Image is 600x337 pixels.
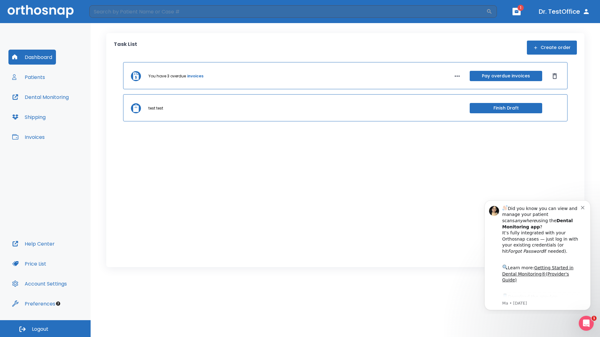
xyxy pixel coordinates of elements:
[536,6,592,17] button: Dr. TestOffice
[114,41,137,55] p: Task List
[8,276,71,291] button: Account Settings
[27,100,83,111] a: App Store
[8,90,72,105] button: Dental Monitoring
[8,110,49,125] button: Shipping
[148,105,163,111] p: test test
[27,98,106,130] div: Download the app: | ​ Let us know if you need help getting started!
[148,73,186,79] p: You have 3 overdue
[187,73,203,79] a: invoices
[27,106,106,111] p: Message from Ma, sent 8w ago
[55,301,61,306] div: Tooltip anchor
[8,296,59,311] button: Preferences
[579,316,594,331] iframe: Intercom live chat
[8,50,56,65] button: Dashboard
[7,5,74,18] img: Orthosnap
[550,71,560,81] button: Dismiss
[517,5,524,11] span: 1
[470,103,542,113] button: Finish Draft
[89,5,486,18] input: Search by Patient Name or Case #
[8,236,58,251] button: Help Center
[475,195,600,314] iframe: Intercom notifications message
[592,316,597,321] span: 1
[8,256,50,271] button: Price List
[32,326,48,333] span: Logout
[527,41,577,55] button: Create order
[8,129,48,144] button: Invoices
[470,71,542,81] button: Pay overdue invoices
[106,10,111,15] button: Dismiss notification
[8,70,49,85] button: Patients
